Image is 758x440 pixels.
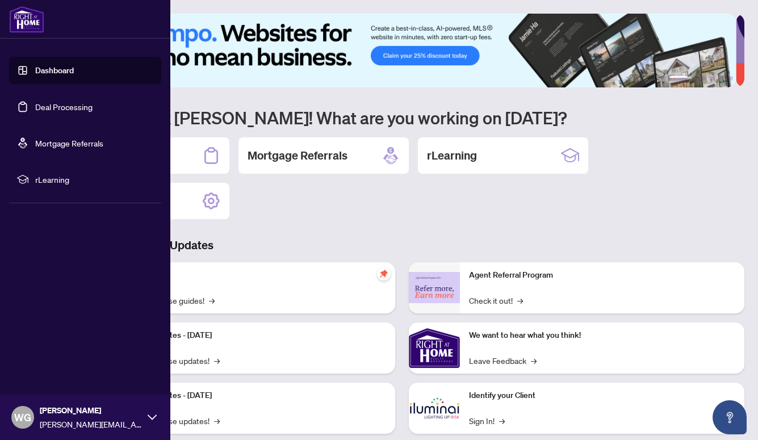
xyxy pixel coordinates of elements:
[469,354,537,367] a: Leave Feedback→
[248,148,347,164] h2: Mortgage Referrals
[214,354,220,367] span: →
[469,329,736,342] p: We want to hear what you think!
[59,107,744,128] h1: Welcome back [PERSON_NAME]! What are you working on [DATE]?
[701,76,706,81] button: 3
[517,294,523,307] span: →
[710,76,715,81] button: 4
[35,173,153,186] span: rLearning
[35,65,74,76] a: Dashboard
[713,400,747,434] button: Open asap
[469,414,505,427] a: Sign In!→
[469,294,523,307] a: Check it out!→
[719,76,724,81] button: 5
[728,76,733,81] button: 6
[40,418,142,430] span: [PERSON_NAME][EMAIL_ADDRESS][PERSON_NAME][DOMAIN_NAME]
[531,354,537,367] span: →
[469,389,736,402] p: Identify your Client
[209,294,215,307] span: →
[119,269,386,282] p: Self-Help
[59,14,736,87] img: Slide 0
[119,389,386,402] p: Platform Updates - [DATE]
[59,237,744,253] h3: Brokerage & Industry Updates
[692,76,697,81] button: 2
[119,329,386,342] p: Platform Updates - [DATE]
[409,272,460,303] img: Agent Referral Program
[35,102,93,112] a: Deal Processing
[377,267,391,280] span: pushpin
[669,76,688,81] button: 1
[214,414,220,427] span: →
[427,148,477,164] h2: rLearning
[469,269,736,282] p: Agent Referral Program
[9,6,44,33] img: logo
[35,138,103,148] a: Mortgage Referrals
[409,383,460,434] img: Identify your Client
[499,414,505,427] span: →
[40,404,142,417] span: [PERSON_NAME]
[14,409,31,425] span: WG
[409,322,460,374] img: We want to hear what you think!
